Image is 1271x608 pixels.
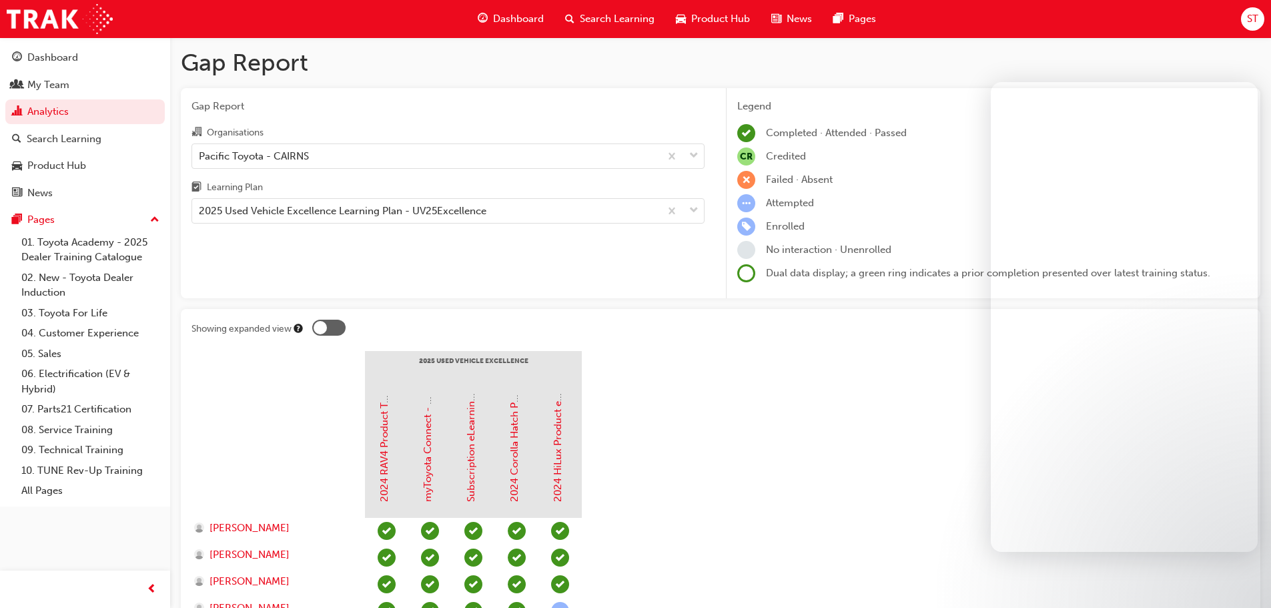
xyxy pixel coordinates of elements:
span: organisation-icon [191,127,201,139]
span: learningRecordVerb_PASS-icon [378,549,396,567]
span: news-icon [771,11,781,27]
span: learningRecordVerb_PASS-icon [421,522,439,540]
a: [PERSON_NAME] [194,574,352,589]
a: [PERSON_NAME] [194,521,352,536]
span: learningplan-icon [191,182,201,194]
span: search-icon [565,11,574,27]
a: Product Hub [5,154,165,178]
a: [PERSON_NAME] [194,547,352,563]
div: Pages [27,212,55,228]
span: Dual data display; a green ring indicates a prior completion presented over latest training status. [766,267,1210,279]
span: up-icon [150,212,159,229]
span: Attempted [766,197,814,209]
button: ST [1241,7,1264,31]
span: guage-icon [478,11,488,27]
div: Learning Plan [207,181,263,194]
span: learningRecordVerb_FAIL-icon [737,171,755,189]
a: 2024 Corolla Hatch Product Training [508,331,520,502]
a: pages-iconPages [823,5,887,33]
span: learningRecordVerb_NONE-icon [737,241,755,259]
span: null-icon [737,147,755,166]
span: learningRecordVerb_COMPLETE-icon [551,575,569,593]
span: learningRecordVerb_PASS-icon [464,575,482,593]
a: Dashboard [5,45,165,70]
div: Organisations [207,126,264,139]
a: 01. Toyota Academy - 2025 Dealer Training Catalogue [16,232,165,268]
span: learningRecordVerb_PASS-icon [378,575,396,593]
span: Failed · Absent [766,174,833,186]
img: Trak [7,4,113,34]
a: myToyota Connect - eLearning [422,358,434,502]
span: learningRecordVerb_ENROLL-icon [737,218,755,236]
a: news-iconNews [761,5,823,33]
a: 10. TUNE Rev-Up Training [16,461,165,481]
div: Product Hub [27,158,86,174]
a: guage-iconDashboard [467,5,554,33]
span: prev-icon [147,581,157,598]
span: Dashboard [493,11,544,27]
a: car-iconProduct Hub [665,5,761,33]
span: pages-icon [833,11,843,27]
div: News [27,186,53,201]
button: Pages [5,208,165,232]
span: [PERSON_NAME] [209,521,290,536]
iframe: Intercom live chat [991,82,1258,552]
span: ST [1247,11,1258,27]
span: people-icon [12,79,22,91]
span: car-icon [676,11,686,27]
a: News [5,181,165,206]
div: 2025 Used Vehicle Excellence [365,351,582,384]
span: pages-icon [12,214,22,226]
span: learningRecordVerb_PASS-icon [508,575,526,593]
h1: Gap Report [181,48,1260,77]
a: My Team [5,73,165,97]
a: 2024 RAV4 Product Training [378,370,390,502]
div: Showing expanded view [191,322,292,336]
button: DashboardMy TeamAnalyticsSearch LearningProduct HubNews [5,43,165,208]
span: learningRecordVerb_PASS-icon [464,549,482,567]
span: Pages [849,11,876,27]
a: 05. Sales [16,344,165,364]
div: Legend [737,99,1250,114]
span: learningRecordVerb_ATTEMPT-icon [737,194,755,212]
div: My Team [27,77,69,93]
span: car-icon [12,160,22,172]
span: learningRecordVerb_PASS-icon [378,522,396,540]
span: Enrolled [766,220,805,232]
span: learningRecordVerb_COMPLETE-icon [737,124,755,142]
a: 2024 HiLux Product eLearning [552,360,564,502]
span: Credited [766,150,806,162]
span: learningRecordVerb_COMPLETE-icon [551,549,569,567]
span: No interaction · Unenrolled [766,244,891,256]
span: down-icon [689,147,699,165]
span: Product Hub [691,11,750,27]
div: Tooltip anchor [292,322,304,334]
div: Dashboard [27,50,78,65]
span: learningRecordVerb_PASS-icon [421,575,439,593]
a: 04. Customer Experience [16,323,165,344]
span: [PERSON_NAME] [209,547,290,563]
span: [PERSON_NAME] [209,574,290,589]
span: news-icon [12,188,22,200]
a: Analytics [5,99,165,124]
span: learningRecordVerb_PASS-icon [464,522,482,540]
a: 03. Toyota For Life [16,303,165,324]
div: Search Learning [27,131,101,147]
a: Subscription eLearning for Connected Services [465,285,477,502]
div: 2025 Used Vehicle Excellence Learning Plan - UV25Excellence [199,204,486,219]
a: 02. New - Toyota Dealer Induction [16,268,165,303]
a: search-iconSearch Learning [554,5,665,33]
span: Search Learning [580,11,655,27]
a: 07. Parts21 Certification [16,399,165,420]
span: down-icon [689,202,699,220]
span: search-icon [12,133,21,145]
a: 06. Electrification (EV & Hybrid) [16,364,165,399]
span: chart-icon [12,106,22,118]
span: learningRecordVerb_PASS-icon [508,549,526,567]
a: All Pages [16,481,165,501]
span: News [787,11,812,27]
a: Search Learning [5,127,165,151]
span: guage-icon [12,52,22,64]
